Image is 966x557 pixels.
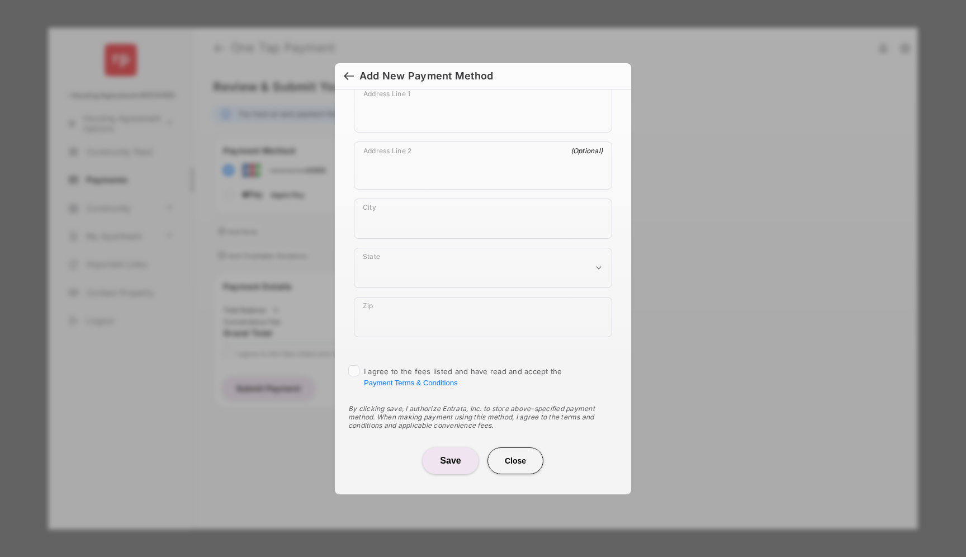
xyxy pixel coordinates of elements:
span: I agree to the fees listed and have read and accept the [364,367,562,387]
div: payment_method_screening[postal_addresses][administrativeArea] [354,248,612,288]
button: I agree to the fees listed and have read and accept the [364,379,457,387]
button: Save [423,447,479,474]
div: payment_method_screening[postal_addresses][postalCode] [354,297,612,337]
div: payment_method_screening[postal_addresses][locality] [354,199,612,239]
button: Close [487,447,543,474]
div: payment_method_screening[postal_addresses][addressLine2] [354,141,612,190]
div: Add New Payment Method [359,70,493,82]
div: By clicking save, I authorize Entrata, Inc. to store above-specified payment method. When making ... [348,404,618,429]
div: payment_method_screening[postal_addresses][addressLine1] [354,84,612,133]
